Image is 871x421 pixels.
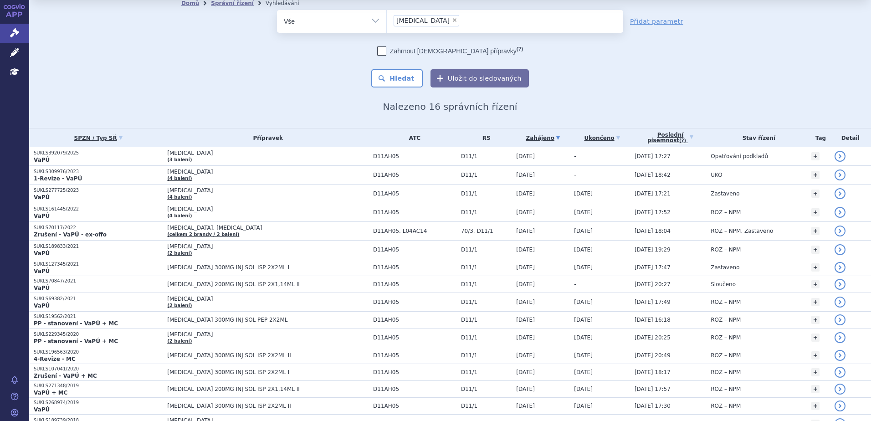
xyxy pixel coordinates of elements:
[167,243,369,250] span: [MEDICAL_DATA]
[574,264,593,271] span: [DATE]
[163,128,369,147] th: Přípravek
[711,403,741,409] span: ROZ – NPM
[811,368,820,376] a: +
[167,195,192,200] a: (4 balení)
[373,369,456,375] span: D11AH05
[430,69,529,87] button: Uložit do sledovaných
[635,190,671,197] span: [DATE] 17:21
[811,280,820,288] a: +
[461,334,512,341] span: D11/1
[373,153,456,159] span: D11AH05
[461,403,512,409] span: D11/1
[167,157,192,162] a: (3 balení)
[630,17,683,26] a: Přidat parametr
[635,386,671,392] span: [DATE] 17:57
[711,369,741,375] span: ROZ – NPM
[516,172,535,178] span: [DATE]
[574,281,576,288] span: -
[34,231,107,238] strong: Zrušení - VaPÚ - ex-offo
[516,369,535,375] span: [DATE]
[373,403,456,409] span: D11AH05
[835,279,845,290] a: detail
[461,264,512,271] span: D11/1
[167,225,369,231] span: [MEDICAL_DATA], [MEDICAL_DATA]
[574,369,593,375] span: [DATE]
[373,190,456,197] span: D11AH05
[516,281,535,288] span: [DATE]
[811,208,820,216] a: +
[452,17,457,23] span: ×
[167,169,369,175] span: [MEDICAL_DATA]
[679,138,686,144] abbr: (?)
[371,69,423,87] button: Hledat
[373,264,456,271] span: D11AH05
[167,264,369,271] span: [MEDICAL_DATA] 300MG INJ SOL ISP 2X2ML I
[167,213,192,218] a: (4 balení)
[574,299,593,305] span: [DATE]
[461,153,512,159] span: D11/1
[461,386,512,392] span: D11/1
[516,209,535,216] span: [DATE]
[167,251,192,256] a: (2 balení)
[34,261,163,267] p: SUKLS127345/2021
[711,228,773,234] span: ROZ – NPM, Zastaveno
[167,331,369,338] span: [MEDICAL_DATA]
[516,246,535,253] span: [DATE]
[373,281,456,288] span: D11AH05
[516,228,535,234] span: [DATE]
[34,278,163,284] p: SUKLS70847/2021
[811,298,820,306] a: +
[574,209,593,216] span: [DATE]
[835,384,845,395] a: detail
[373,352,456,359] span: D11AH05
[34,187,163,194] p: SUKLS277725/2023
[835,226,845,236] a: detail
[635,172,671,178] span: [DATE] 18:42
[461,281,512,288] span: D11/1
[835,188,845,199] a: detail
[373,246,456,253] span: D11AH05
[167,369,369,375] span: [MEDICAL_DATA] 300MG INJ SOL ISP 2X2ML I
[34,206,163,212] p: SUKLS161445/2022
[34,175,82,182] strong: 1-Revize - VaPÚ
[635,281,671,288] span: [DATE] 20:27
[574,317,593,323] span: [DATE]
[811,334,820,342] a: +
[811,385,820,393] a: +
[811,263,820,272] a: +
[516,299,535,305] span: [DATE]
[34,320,118,327] strong: PP - stanovení - VaPÚ + MC
[167,206,369,212] span: [MEDICAL_DATA]
[835,262,845,273] a: detail
[574,172,576,178] span: -
[835,169,845,180] a: detail
[711,334,741,341] span: ROZ – NPM
[34,157,50,163] strong: VaPÚ
[811,171,820,179] a: +
[373,209,456,216] span: D11AH05
[835,207,845,218] a: detail
[516,317,535,323] span: [DATE]
[167,386,369,392] span: [MEDICAL_DATA] 200MG INJ SOL ISP 2X1,14ML II
[34,250,50,257] strong: VaPÚ
[373,386,456,392] span: D11AH05
[373,172,456,178] span: D11AH05
[711,172,722,178] span: UKO
[34,194,50,200] strong: VaPÚ
[34,268,50,274] strong: VaPÚ
[461,317,512,323] span: D11/1
[34,150,163,156] p: SUKLS392079/2025
[635,209,671,216] span: [DATE] 17:52
[373,317,456,323] span: D11AH05
[574,352,593,359] span: [DATE]
[711,209,741,216] span: ROZ – NPM
[34,313,163,320] p: SUKLS19562/2021
[516,132,569,144] a: Zahájeno
[34,213,50,219] strong: VaPÚ
[635,369,671,375] span: [DATE] 18:17
[34,331,163,338] p: SUKLS229345/2020
[34,349,163,355] p: SUKLS196563/2020
[574,132,630,144] a: Ukončeno
[34,400,163,406] p: SUKLS268974/2019
[635,153,671,159] span: [DATE] 17:27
